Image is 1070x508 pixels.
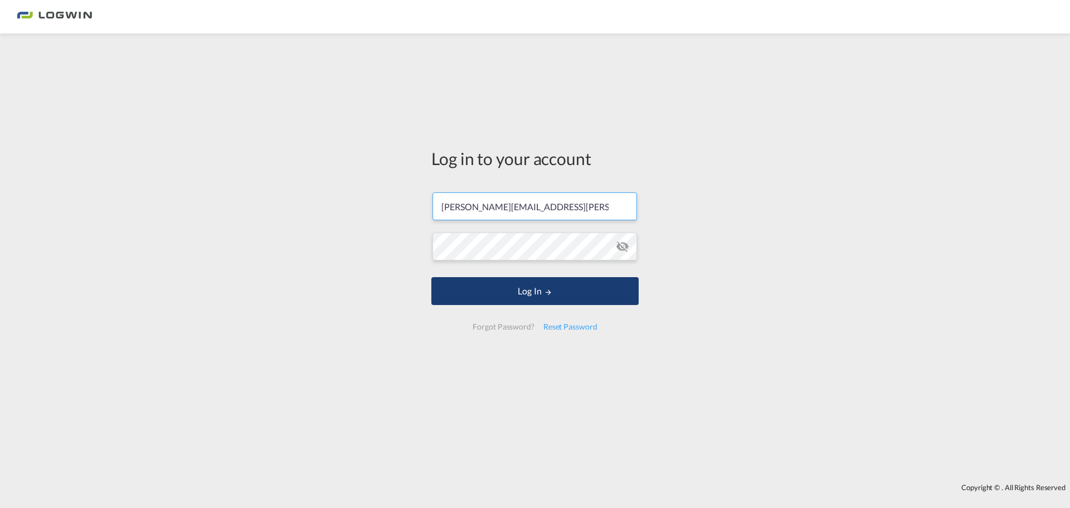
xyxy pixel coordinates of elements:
div: Log in to your account [431,147,639,170]
img: 2761ae10d95411efa20a1f5e0282d2d7.png [17,4,92,30]
button: LOGIN [431,277,639,305]
div: Reset Password [539,317,602,337]
input: Enter email/phone number [432,192,637,220]
div: Forgot Password? [468,317,538,337]
md-icon: icon-eye-off [616,240,629,253]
